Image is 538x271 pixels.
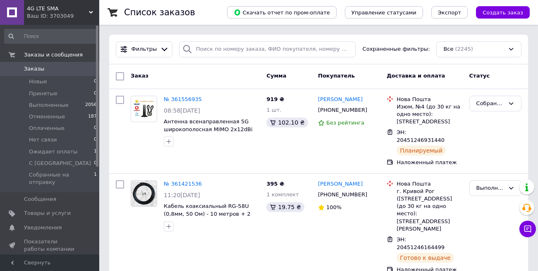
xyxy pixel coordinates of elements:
span: Покупатель [318,73,355,79]
span: [PHONE_NUMBER] [318,107,367,113]
img: Фото товару [131,181,157,206]
button: Скачать отчет по пром-оплате [227,6,337,19]
span: Оплаченные [29,125,65,132]
a: Создать заказ [468,9,530,15]
span: Уведомления [24,224,62,231]
a: Антенна всенаправленная 5G широкополосная MIMO 2x12dBi (2xTS9, 2х300см, 600-6000 MHz) [164,118,254,140]
span: Принятые [29,90,57,97]
span: Без рейтинга [326,120,364,126]
div: 19.75 ₴ [266,202,304,212]
div: 102.10 ₴ [266,118,308,127]
span: 919 ₴ [266,96,284,102]
span: 4G LTE SMA [27,5,89,12]
span: Отмененные [29,113,65,120]
a: № 361421536 [164,181,202,187]
div: Нова Пошта [397,96,462,103]
span: 0 [94,78,97,85]
button: Чат с покупателем [519,221,536,237]
span: Заказы [24,65,44,73]
span: Все [443,45,453,53]
a: [PERSON_NAME] [318,96,363,104]
span: 0 [94,160,97,167]
span: ЭН: 20451246931440 [397,129,445,143]
span: Сохраненные фильтры: [363,45,430,53]
input: Поиск по номеру заказа, ФИО покупателя, номеру телефона, Email, номеру накладной [179,41,356,57]
span: Сумма [266,73,286,79]
span: Заказ [131,73,148,79]
span: 1 [94,148,97,156]
span: Показатели работы компании [24,238,77,253]
span: Товары и услуги [24,210,71,217]
span: Фильтры [132,45,157,53]
span: 100% [326,204,342,210]
span: 08:58[DATE] [164,107,200,114]
span: 0 [94,136,97,144]
a: [PERSON_NAME] [318,180,363,188]
input: Поиск [4,29,98,44]
a: № 361556935 [164,96,202,102]
div: Собранные на отправку [476,99,505,108]
span: Скачать отчет по пром-оплате [234,9,330,16]
span: (2245) [455,46,473,52]
div: г. Кривой Рог ([STREET_ADDRESS] (до 30 кг на одно место): [STREET_ADDRESS][PERSON_NAME] [397,188,462,233]
span: 2056 [85,101,97,109]
h1: Список заказов [124,7,195,17]
div: Выполнен [476,184,505,193]
span: 1 [94,171,97,186]
div: Изюм, №4 (до 30 кг на одно место): [STREET_ADDRESS] [397,103,462,126]
span: Новые [29,78,47,85]
span: Нет связи [29,136,57,144]
div: Нова Пошта [397,180,462,188]
div: Наложенный платеж [397,159,462,166]
span: Ожидает оплаты [29,148,78,156]
span: 11:20[DATE] [164,192,200,198]
span: Сообщения [24,196,56,203]
span: Выполненные [29,101,69,109]
span: 1 шт. [266,107,281,113]
button: Экспорт [431,6,468,19]
span: 0 [94,125,97,132]
span: Собранные на отправку [29,171,94,186]
span: 187 [88,113,97,120]
span: 0 [94,90,97,97]
button: Управление статусами [345,6,423,19]
span: Доставка и оплата [387,73,445,79]
span: Управление статусами [351,9,416,16]
span: 1 комплект [266,191,299,198]
span: [PHONE_NUMBER] [318,191,367,198]
img: Фото товару [131,99,157,119]
span: Экспорт [438,9,461,16]
div: Ваш ID: 3703049 [27,12,99,20]
span: Статус [469,73,490,79]
span: Заказы и сообщения [24,51,83,59]
span: Создать заказ [483,9,523,16]
a: Кабель коаксиальный RG-58U (0,8мм, 50 Ом) - 10 метров + 2 шт F-разъема [164,203,251,224]
span: 395 ₴ [266,181,284,187]
span: ЭН: 20451246164499 [397,236,445,250]
div: Готово к выдаче [397,253,454,263]
div: Планируемый [397,146,446,156]
button: Создать заказ [476,6,530,19]
a: Фото товару [131,96,157,122]
span: С [GEOGRAPHIC_DATA] [29,160,91,167]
